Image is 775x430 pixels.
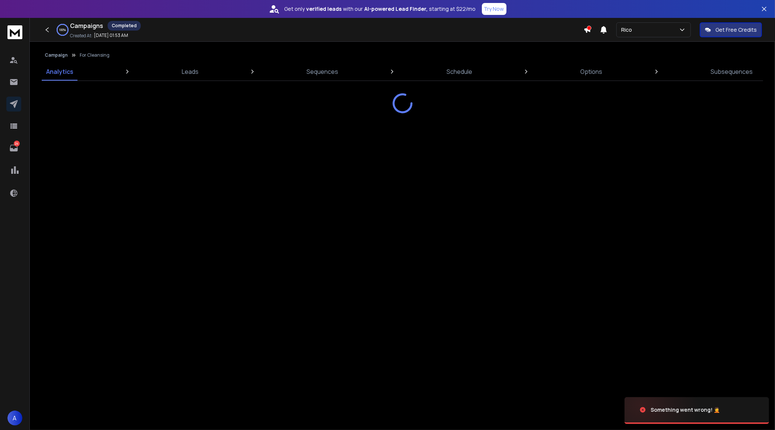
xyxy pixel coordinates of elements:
[70,21,103,30] h1: Campaigns
[576,63,607,81] a: Options
[625,390,699,430] img: image
[14,141,20,147] p: 24
[94,32,128,38] p: [DATE] 01:53 AM
[715,26,757,34] p: Get Free Credits
[306,5,342,13] strong: verified leads
[365,5,428,13] strong: AI-powered Lead Finder,
[46,67,73,76] p: Analytics
[302,63,343,81] a: Sequences
[42,63,78,81] a: Analytics
[177,63,203,81] a: Leads
[7,411,22,426] button: A
[6,141,21,156] a: 24
[482,3,506,15] button: Try Now
[700,22,762,37] button: Get Free Credits
[442,63,477,81] a: Schedule
[108,21,141,31] div: Completed
[484,5,504,13] p: Try Now
[80,52,109,58] p: For Cleansing
[447,67,472,76] p: Schedule
[651,406,720,414] div: Something went wrong! 🤦
[70,33,92,39] p: Created At:
[182,67,198,76] p: Leads
[706,63,757,81] a: Subsequences
[45,52,68,58] button: Campaign
[285,5,476,13] p: Get only with our starting at $22/mo
[7,25,22,39] img: logo
[59,28,66,32] p: 100 %
[711,67,753,76] p: Subsequences
[621,26,635,34] p: Rico
[580,67,602,76] p: Options
[306,67,338,76] p: Sequences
